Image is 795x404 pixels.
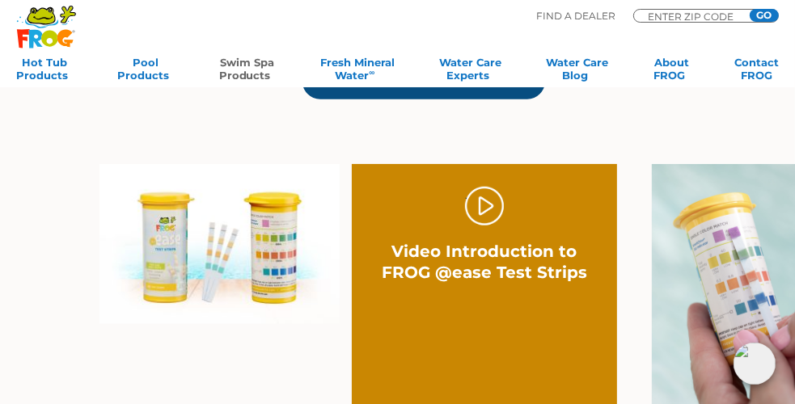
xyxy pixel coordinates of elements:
[320,56,395,88] a: Fresh MineralWater∞
[750,9,779,22] input: GO
[378,241,590,283] h2: Video Introduction to FROG @ease Test Strips
[734,343,776,385] img: openIcon
[117,56,174,88] a: PoolProducts
[465,187,504,225] a: Play Video
[439,56,501,88] a: Water CareExperts
[546,56,608,88] a: Water CareBlog
[99,164,340,324] img: TestStripPoolside
[646,12,743,20] input: Zip Code Form
[369,68,374,77] sup: ∞
[536,9,615,23] p: Find A Dealer
[653,56,690,88] a: AboutFROG
[219,56,276,88] a: Swim SpaProducts
[734,56,779,88] a: ContactFROG
[16,56,73,88] a: Hot TubProducts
